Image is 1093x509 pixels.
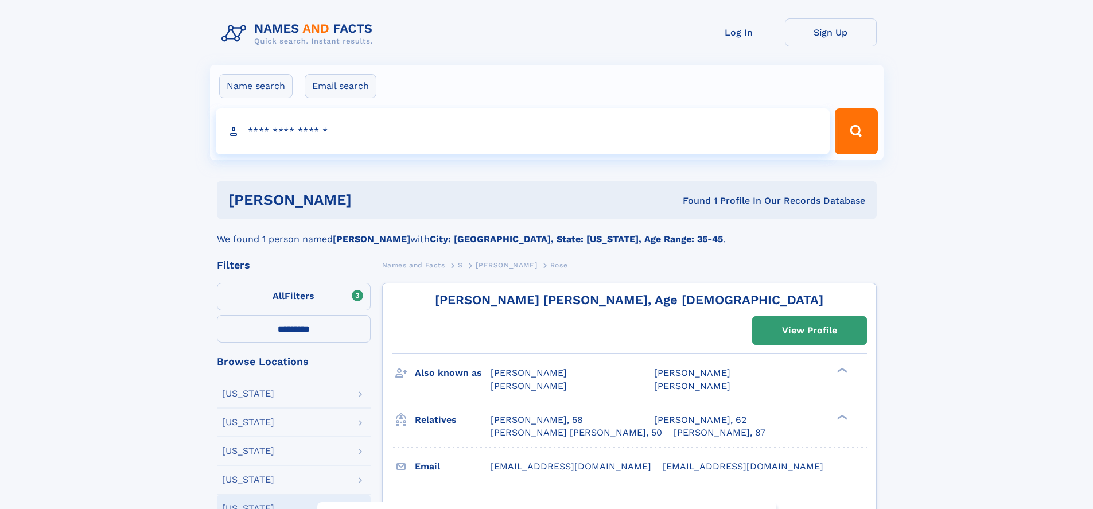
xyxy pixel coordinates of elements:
[415,457,491,476] h3: Email
[458,261,463,269] span: S
[228,193,518,207] h1: [PERSON_NAME]
[216,108,830,154] input: search input
[491,367,567,378] span: [PERSON_NAME]
[654,380,730,391] span: [PERSON_NAME]
[217,283,371,310] label: Filters
[430,234,723,244] b: City: [GEOGRAPHIC_DATA], State: [US_STATE], Age Range: 35-45
[458,258,463,272] a: S
[491,414,583,426] a: [PERSON_NAME], 58
[491,380,567,391] span: [PERSON_NAME]
[693,18,785,46] a: Log In
[517,195,865,207] div: Found 1 Profile In Our Records Database
[785,18,877,46] a: Sign Up
[491,426,662,439] a: [PERSON_NAME] [PERSON_NAME], 50
[219,74,293,98] label: Name search
[435,293,823,307] a: [PERSON_NAME] [PERSON_NAME], Age [DEMOGRAPHIC_DATA]
[782,317,837,344] div: View Profile
[834,367,848,374] div: ❯
[222,389,274,398] div: [US_STATE]
[222,446,274,456] div: [US_STATE]
[217,260,371,270] div: Filters
[654,367,730,378] span: [PERSON_NAME]
[217,356,371,367] div: Browse Locations
[415,363,491,383] h3: Also known as
[382,258,445,272] a: Names and Facts
[834,413,848,421] div: ❯
[222,418,274,427] div: [US_STATE]
[415,410,491,430] h3: Relatives
[550,261,567,269] span: Rose
[333,234,410,244] b: [PERSON_NAME]
[663,461,823,472] span: [EMAIL_ADDRESS][DOMAIN_NAME]
[835,108,877,154] button: Search Button
[217,18,382,49] img: Logo Names and Facts
[674,426,765,439] a: [PERSON_NAME], 87
[654,414,746,426] a: [PERSON_NAME], 62
[753,317,866,344] a: View Profile
[491,461,651,472] span: [EMAIL_ADDRESS][DOMAIN_NAME]
[217,219,877,246] div: We found 1 person named with .
[222,475,274,484] div: [US_STATE]
[273,290,285,301] span: All
[476,258,537,272] a: [PERSON_NAME]
[305,74,376,98] label: Email search
[476,261,537,269] span: [PERSON_NAME]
